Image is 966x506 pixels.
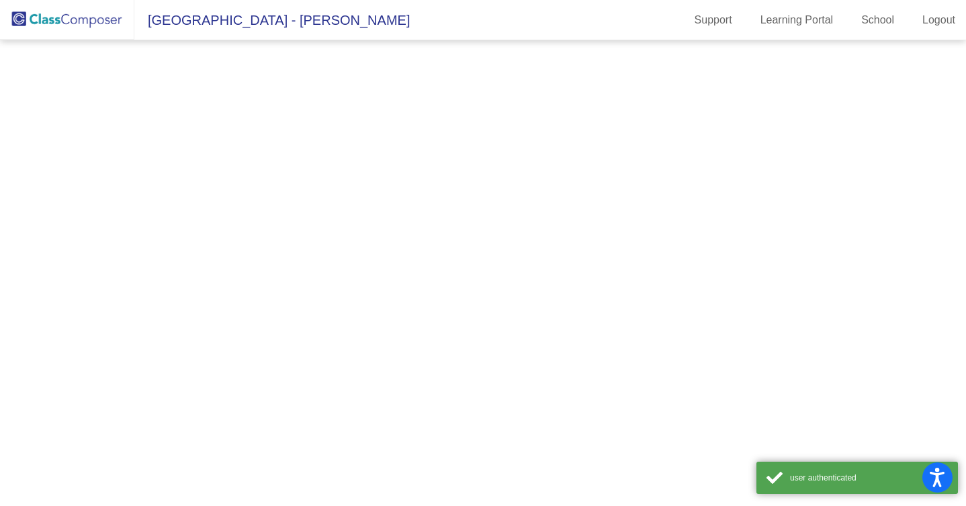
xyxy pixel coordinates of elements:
[912,9,966,31] a: Logout
[750,9,844,31] a: Learning Portal
[684,9,743,31] a: Support
[134,9,410,31] span: [GEOGRAPHIC_DATA] - [PERSON_NAME]
[790,472,948,484] div: user authenticated
[850,9,905,31] a: School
